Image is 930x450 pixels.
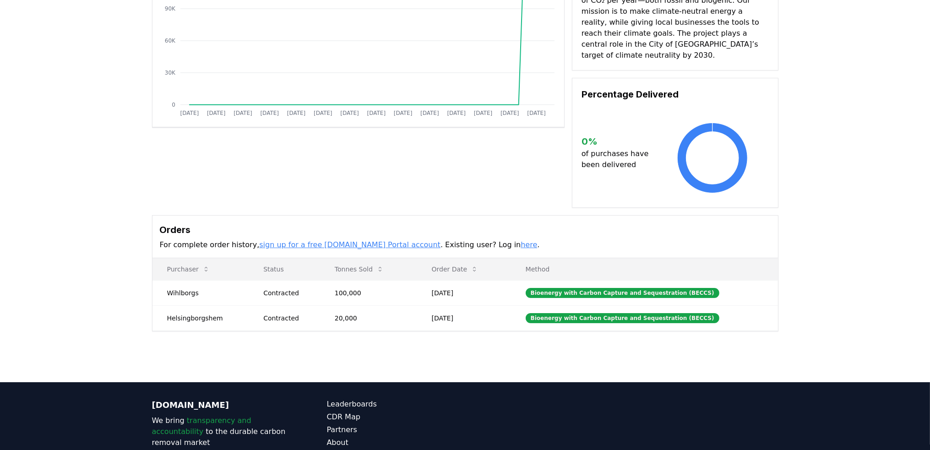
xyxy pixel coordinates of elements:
tspan: [DATE] [260,110,279,116]
td: Helsingborgshem [152,305,249,331]
p: Status [256,265,313,274]
td: Wihlborgs [152,280,249,305]
td: [DATE] [417,305,511,331]
td: 100,000 [320,280,417,305]
a: Leaderboards [327,399,465,410]
tspan: 60K [164,38,175,44]
button: Tonnes Sold [327,260,391,278]
a: sign up for a free [DOMAIN_NAME] Portal account [259,240,441,249]
p: of purchases have been delivered [582,148,656,170]
a: Partners [327,424,465,435]
tspan: [DATE] [394,110,413,116]
div: Bioenergy with Carbon Capture and Sequestration (BECCS) [526,313,719,323]
button: Order Date [424,260,486,278]
p: For complete order history, . Existing user? Log in . [160,239,771,250]
h3: Orders [160,223,771,237]
button: Purchaser [160,260,217,278]
a: CDR Map [327,412,465,423]
td: 20,000 [320,305,417,331]
tspan: [DATE] [207,110,225,116]
a: About [327,437,465,448]
tspan: [DATE] [340,110,359,116]
tspan: [DATE] [474,110,493,116]
p: We bring to the durable carbon removal market [152,415,290,448]
tspan: [DATE] [527,110,546,116]
div: Bioenergy with Carbon Capture and Sequestration (BECCS) [526,288,719,298]
a: here [521,240,537,249]
div: Contracted [263,314,313,323]
tspan: [DATE] [287,110,305,116]
p: [DOMAIN_NAME] [152,399,290,412]
tspan: [DATE] [234,110,252,116]
h3: 0 % [582,135,656,148]
td: [DATE] [417,280,511,305]
tspan: [DATE] [314,110,332,116]
span: transparency and accountability [152,416,251,436]
tspan: [DATE] [180,110,199,116]
tspan: [DATE] [420,110,439,116]
tspan: 0 [172,102,175,108]
tspan: 30K [164,70,175,76]
tspan: [DATE] [367,110,386,116]
tspan: 90K [164,5,175,12]
h3: Percentage Delivered [582,87,769,101]
tspan: [DATE] [447,110,466,116]
div: Contracted [263,288,313,298]
p: Method [518,265,771,274]
tspan: [DATE] [500,110,519,116]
